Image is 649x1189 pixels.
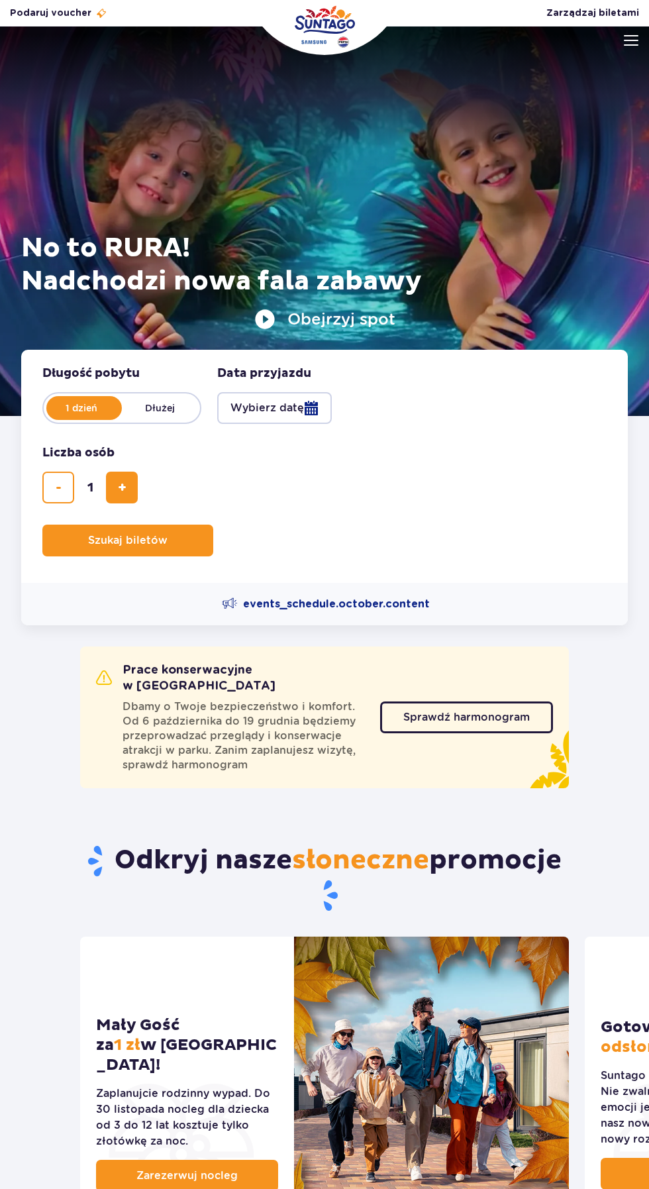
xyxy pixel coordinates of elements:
h1: No to RURA! Nadchodzi nowa fala zabawy [21,232,628,298]
span: Szukaj biletów [88,535,168,546]
h2: Odkryj nasze promocje [80,844,569,913]
span: events_schedule.october.content [243,597,430,611]
span: słoneczne [292,844,429,877]
button: Wybierz datę [217,392,332,424]
button: Szukaj biletów [42,525,213,556]
img: Open menu [624,35,638,46]
span: Dbamy o Twoje bezpieczeństwo i komfort. Od 6 października do 19 grudnia będziemy przeprowadzać pr... [123,699,364,772]
h2: Mały Gość za w [GEOGRAPHIC_DATA]! [96,1015,278,1075]
input: liczba biletów [74,472,106,503]
span: 1 zł [114,1035,140,1055]
span: Podaruj voucher [10,7,91,20]
button: Obejrzyj spot [254,309,395,330]
span: Data przyjazdu [217,366,311,382]
a: Zarządzaj biletami [546,7,639,20]
span: Liczba osób [42,445,115,461]
a: Sprawdź harmonogram [380,701,553,733]
form: Planowanie wizyty w Park of Poland [21,350,628,583]
span: Długość pobytu [42,366,140,382]
h2: Prace konserwacyjne w [GEOGRAPHIC_DATA] [96,662,380,694]
div: Zaplanujcie rodzinny wypad. Do 30 listopada nocleg dla dziecka od 3 do 12 lat kosztuje tylko złot... [96,1086,278,1149]
a: Podaruj voucher [10,7,107,20]
label: Dłużej [122,394,197,422]
button: usuń bilet [42,472,74,503]
span: Sprawdź harmonogram [403,712,530,723]
label: 1 dzień [44,394,119,422]
a: events_schedule.october.content [222,596,430,612]
span: Zarezerwuj nocleg [136,1168,238,1184]
button: dodaj bilet [106,472,138,503]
